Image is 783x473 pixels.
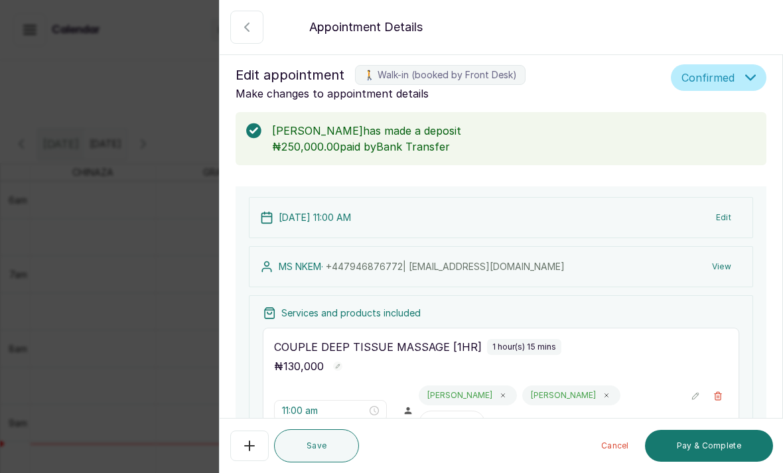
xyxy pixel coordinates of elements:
button: Confirmed [671,64,766,91]
button: Cancel [591,430,640,462]
p: ₦ [274,358,324,374]
span: +44 7946876772 | [EMAIL_ADDRESS][DOMAIN_NAME] [326,261,565,272]
button: Pay & Complete [645,430,773,462]
p: Appointment Details [309,18,423,36]
p: Make changes to appointment details [236,86,666,101]
label: 🚶 Walk-in (booked by Front Desk) [355,65,526,85]
button: Edit [705,206,742,230]
p: COUPLE DEEP TISSUE MASSAGE [1HR] [274,339,482,355]
span: 130,000 [283,360,324,373]
span: Confirmed [681,70,735,86]
button: View [701,255,742,279]
p: ₦250,000.00 paid by Bank Transfer [272,139,756,155]
p: [DATE] 11:00 AM [279,211,351,224]
p: [PERSON_NAME] [427,390,492,401]
button: Save [274,429,359,462]
span: Edit appointment [236,64,344,86]
p: [PERSON_NAME] [531,390,596,401]
p: 1 hour(s) 15 mins [492,342,556,352]
p: Services and products included [281,306,421,320]
p: [PERSON_NAME] has made a deposit [272,123,756,139]
input: Select time [282,403,367,418]
p: MS NKEM · [279,260,565,273]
